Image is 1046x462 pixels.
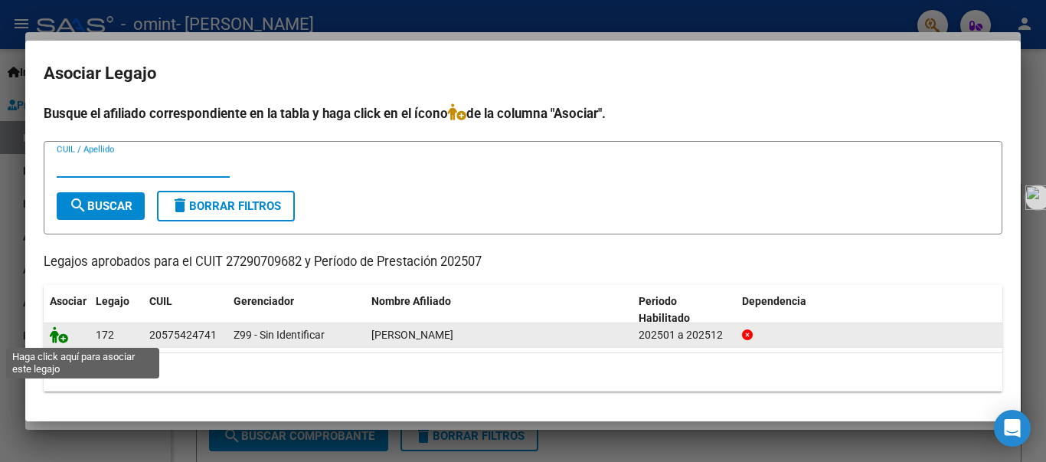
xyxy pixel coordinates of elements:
[371,329,453,341] span: [PERSON_NAME]
[57,192,145,220] button: Buscar
[44,59,1002,88] h2: Asociar Legajo
[171,196,189,215] mat-icon: delete
[44,253,1002,272] p: Legajos aprobados para el CUIT 27290709682 y Período de Prestación 202507
[96,329,114,341] span: 172
[157,191,295,221] button: Borrar Filtros
[639,326,730,344] div: 202501 a 202512
[149,295,172,307] span: CUIL
[742,295,806,307] span: Dependencia
[639,295,690,325] span: Periodo Habilitado
[69,196,87,215] mat-icon: search
[44,353,1002,392] div: 1 registros
[171,199,281,213] span: Borrar Filtros
[994,410,1031,447] div: Open Intercom Messenger
[69,199,132,213] span: Buscar
[44,103,1002,123] h4: Busque el afiliado correspondiente en la tabla y haga click en el ícono de la columna "Asociar".
[149,326,217,344] div: 20575424741
[50,295,87,307] span: Asociar
[96,295,129,307] span: Legajo
[371,295,451,307] span: Nombre Afiliado
[234,295,294,307] span: Gerenciador
[234,329,325,341] span: Z99 - Sin Identificar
